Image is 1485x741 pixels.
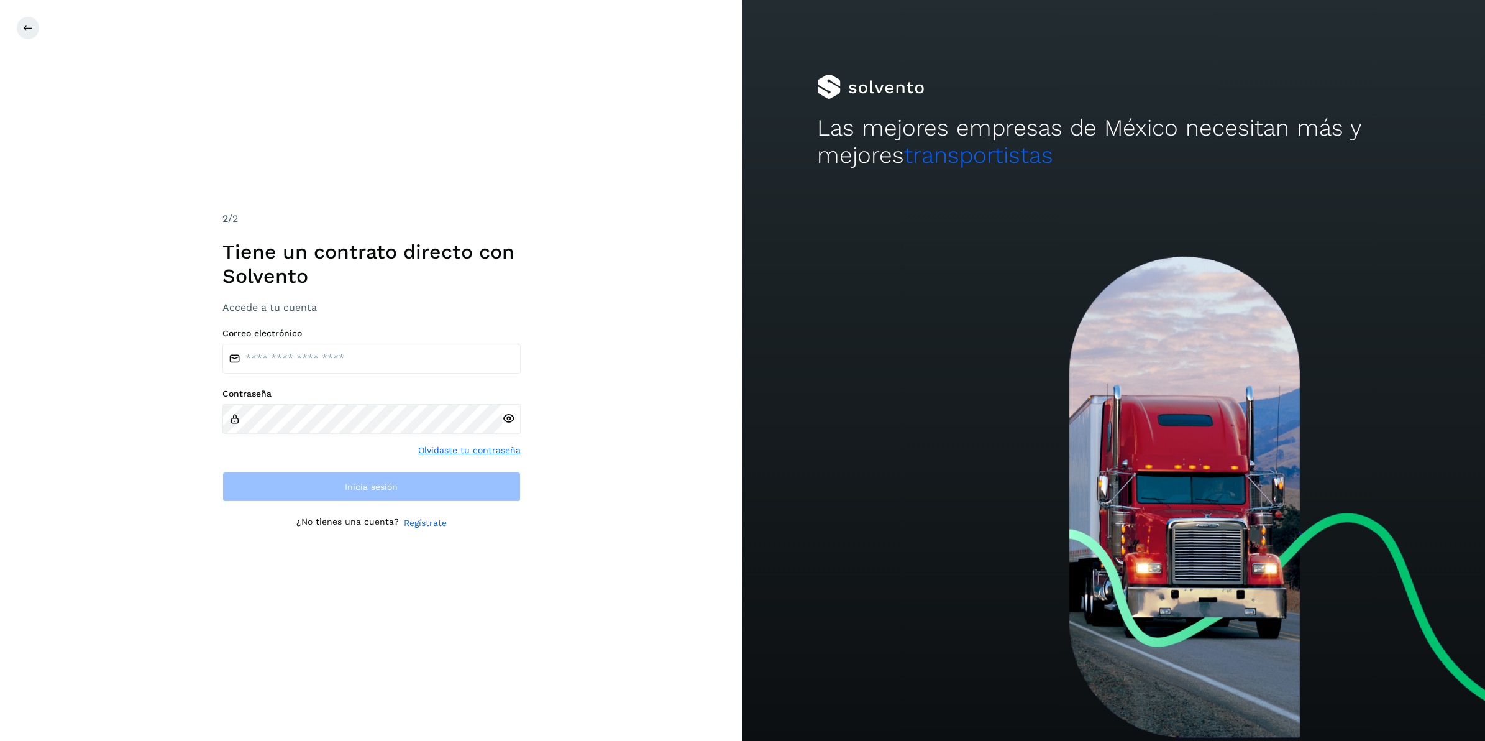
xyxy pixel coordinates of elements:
[345,482,398,491] span: Inicia sesión
[222,301,521,313] h3: Accede a tu cuenta
[222,472,521,502] button: Inicia sesión
[404,517,447,530] a: Regístrate
[222,389,521,399] label: Contraseña
[817,114,1411,170] h2: Las mejores empresas de México necesitan más y mejores
[296,517,399,530] p: ¿No tienes una cuenta?
[222,211,521,226] div: /2
[222,213,228,224] span: 2
[222,328,521,339] label: Correo electrónico
[418,444,521,457] a: Olvidaste tu contraseña
[222,240,521,288] h1: Tiene un contrato directo con Solvento
[904,142,1053,168] span: transportistas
